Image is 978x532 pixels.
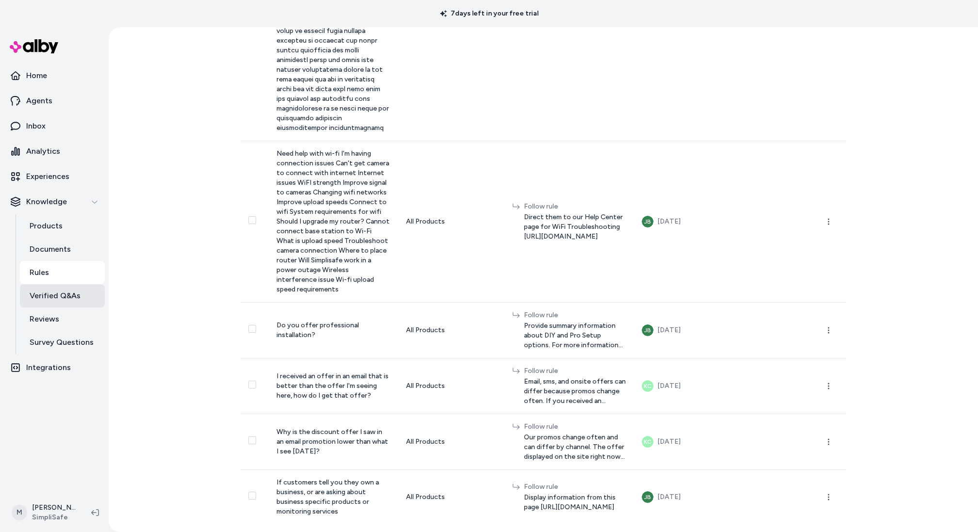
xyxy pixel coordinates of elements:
p: Inbox [26,120,46,132]
button: Knowledge [4,190,105,213]
span: Need help with wi-fi I'm having connection issues Can't get camera to connect with internet Inter... [277,149,390,293]
p: Integrations [26,362,71,373]
div: All Products [406,325,497,335]
p: Documents [30,243,71,255]
a: Documents [20,238,105,261]
span: Direct them to our Help Center page for WiFi Troubleshooting [URL][DOMAIN_NAME] [524,212,626,242]
div: [DATE] [657,324,681,336]
button: KC [642,436,653,448]
div: All Products [406,437,497,447]
p: Verified Q&As [30,290,81,302]
p: Rules [30,267,49,278]
p: Experiences [26,171,69,182]
button: M[PERSON_NAME]SimpliSafe [6,497,83,528]
button: Select row [248,492,256,500]
p: Reviews [30,313,59,325]
button: Select row [248,216,256,224]
div: [DATE] [657,491,681,503]
span: M [12,505,27,520]
div: Follow rule [524,202,626,211]
p: Knowledge [26,196,67,208]
div: [DATE] [657,380,681,392]
p: Home [26,70,47,81]
a: Reviews [20,307,105,331]
span: Provide summary information about DIY and Pro Setup options. For more information on how it works... [524,321,626,350]
p: [PERSON_NAME] [32,503,76,513]
div: Follow rule [524,482,626,492]
div: [DATE] [657,216,681,227]
p: Survey Questions [30,337,94,348]
div: All Products [406,217,497,226]
p: 7 days left in your free trial [434,9,544,18]
div: Follow rule [524,310,626,320]
p: Agents [26,95,52,107]
span: Do you offer professional installation? [277,321,359,339]
button: JB [642,216,653,227]
button: Select row [248,381,256,388]
span: Our promos change often and can differ by channel. The offer displayed on the site right now is o... [524,433,626,462]
span: Why is the discount offer I saw in an email promotion lower than what I see [DATE]? [277,428,388,455]
button: JB [642,491,653,503]
a: Products [20,214,105,238]
p: Analytics [26,145,60,157]
a: Rules [20,261,105,284]
div: Follow rule [524,366,626,376]
span: I received an offer in an email that is better than the offer I'm seeing here, how do I get that ... [277,372,389,400]
button: Select row [248,436,256,444]
button: JB [642,324,653,336]
a: Agents [4,89,105,113]
p: Products [30,220,63,232]
a: Inbox [4,114,105,138]
div: Follow rule [524,422,626,432]
span: If customers tell you they own a business, or are asking about business specific products or moni... [277,478,379,516]
img: alby Logo [10,39,58,53]
a: Integrations [4,356,105,379]
a: Home [4,64,105,87]
button: KC [642,380,653,392]
button: Select row [248,325,256,333]
a: Analytics [4,140,105,163]
a: Experiences [4,165,105,188]
div: [DATE] [657,436,681,448]
a: Survey Questions [20,331,105,354]
a: Verified Q&As [20,284,105,307]
span: Display information from this page [URL][DOMAIN_NAME] [524,493,626,512]
div: All Products [406,381,497,391]
div: All Products [406,492,497,502]
span: SimpliSafe [32,513,76,522]
span: Email, sms, and onsite offers can differ because promos change often. If you received an exclusiv... [524,377,626,406]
